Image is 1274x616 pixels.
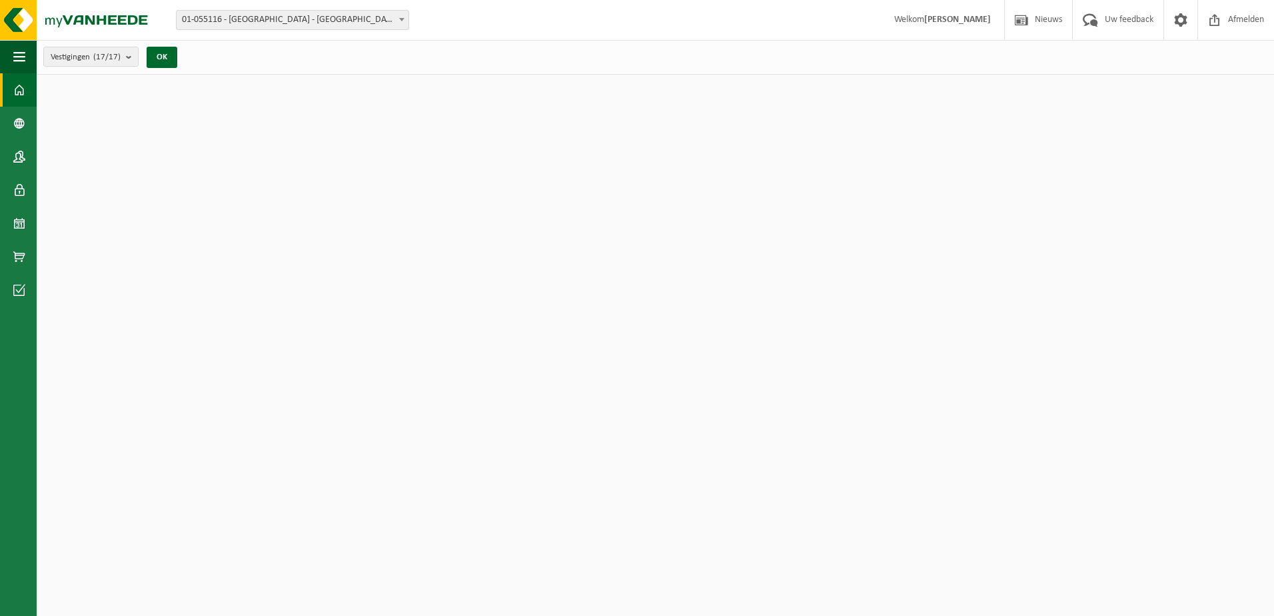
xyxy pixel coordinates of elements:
strong: [PERSON_NAME] [924,15,991,25]
span: 01-055116 - MOURIK - ANTWERPEN [177,11,408,29]
span: 01-055116 - MOURIK - ANTWERPEN [176,10,409,30]
button: OK [147,47,177,68]
span: Vestigingen [51,47,121,67]
button: Vestigingen(17/17) [43,47,139,67]
count: (17/17) [93,53,121,61]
